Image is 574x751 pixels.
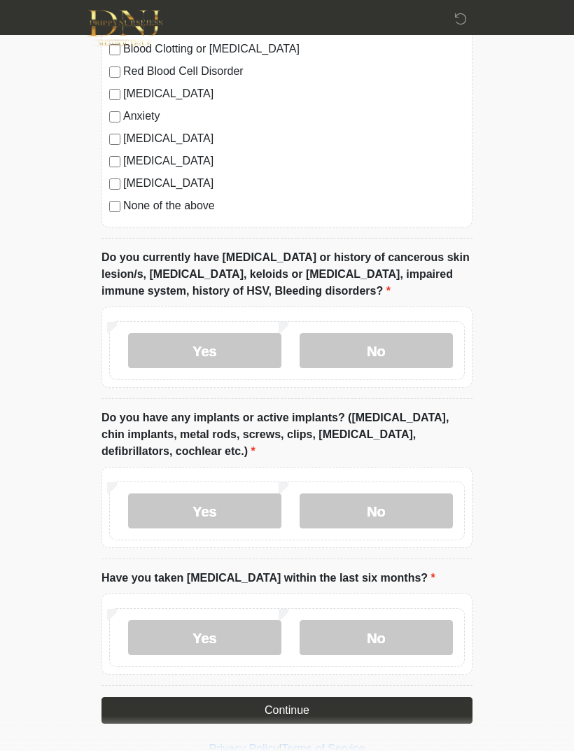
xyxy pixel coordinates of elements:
[109,66,120,78] input: Red Blood Cell Disorder
[87,10,162,46] img: DNJ Med Boutique Logo
[123,153,465,169] label: [MEDICAL_DATA]
[300,620,453,655] label: No
[109,156,120,167] input: [MEDICAL_DATA]
[123,197,465,214] label: None of the above
[101,697,472,724] button: Continue
[101,249,472,300] label: Do you currently have [MEDICAL_DATA] or history of cancerous skin lesion/s, [MEDICAL_DATA], keloi...
[128,620,281,655] label: Yes
[109,89,120,100] input: [MEDICAL_DATA]
[109,111,120,122] input: Anxiety
[101,409,472,460] label: Do you have any implants or active implants? ([MEDICAL_DATA], chin implants, metal rods, screws, ...
[123,63,465,80] label: Red Blood Cell Disorder
[300,333,453,368] label: No
[300,493,453,528] label: No
[123,108,465,125] label: Anxiety
[123,85,465,102] label: [MEDICAL_DATA]
[109,134,120,145] input: [MEDICAL_DATA]
[109,201,120,212] input: None of the above
[128,333,281,368] label: Yes
[123,130,465,147] label: [MEDICAL_DATA]
[128,493,281,528] label: Yes
[123,175,465,192] label: [MEDICAL_DATA]
[109,178,120,190] input: [MEDICAL_DATA]
[101,570,435,587] label: Have you taken [MEDICAL_DATA] within the last six months?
